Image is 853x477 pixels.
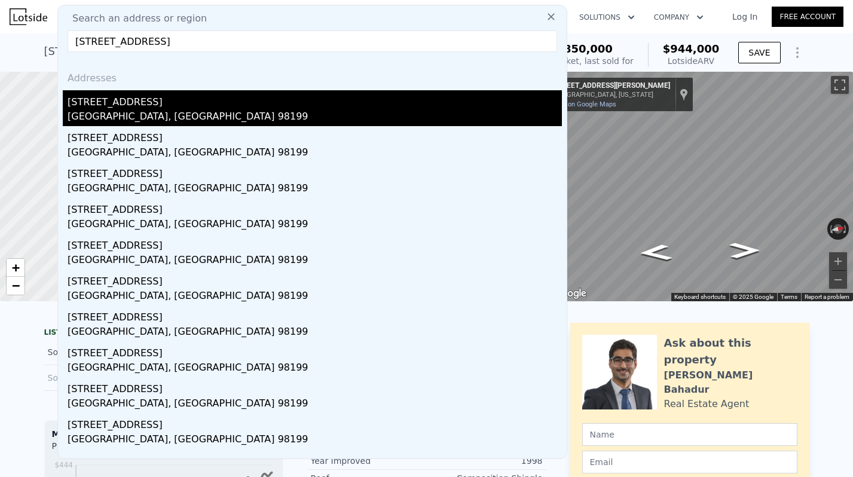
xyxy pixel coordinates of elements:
div: [STREET_ADDRESS] [68,234,562,253]
div: [STREET_ADDRESS] [68,341,562,360]
div: [STREET_ADDRESS] [68,126,562,145]
div: [GEOGRAPHIC_DATA], [GEOGRAPHIC_DATA] 98199 [68,181,562,198]
a: Open this area in Google Maps (opens a new window) [550,286,589,301]
button: Zoom in [829,252,847,270]
span: © 2025 Google [733,293,773,300]
tspan: $444 [54,461,73,469]
div: Median Sale [52,428,276,440]
button: Reset the view [827,222,849,235]
div: Map [547,72,853,301]
div: [STREET_ADDRESS] [68,305,562,325]
a: Zoom out [7,277,25,295]
div: [GEOGRAPHIC_DATA], [GEOGRAPHIC_DATA] 98199 [68,432,562,449]
div: [GEOGRAPHIC_DATA], [GEOGRAPHIC_DATA] 98199 [68,325,562,341]
span: $850,000 [556,42,613,55]
a: Log In [718,11,772,23]
div: [STREET_ADDRESS] [68,198,562,217]
a: Show location on map [680,88,688,101]
div: [GEOGRAPHIC_DATA], [GEOGRAPHIC_DATA] 98199 [68,109,562,126]
div: [STREET_ADDRESS] [68,413,562,432]
div: [STREET_ADDRESS] [68,90,562,109]
div: [STREET_ADDRESS] [68,162,562,181]
div: [GEOGRAPHIC_DATA], [GEOGRAPHIC_DATA] 98199 [68,253,562,270]
button: Rotate counterclockwise [827,218,834,240]
div: Ask about this property [664,335,797,368]
div: [GEOGRAPHIC_DATA], [GEOGRAPHIC_DATA] 98199 [68,289,562,305]
div: Year Improved [311,455,427,467]
div: [GEOGRAPHIC_DATA], [GEOGRAPHIC_DATA] 98199 [68,360,562,377]
div: [GEOGRAPHIC_DATA], [GEOGRAPHIC_DATA] 98199 [68,217,562,234]
div: [STREET_ADDRESS][PERSON_NAME] [552,81,670,91]
button: Rotate clockwise [843,218,849,240]
span: Search an address or region [63,11,207,26]
a: Free Account [772,7,843,27]
img: Lotside [10,8,47,25]
button: Company [644,7,713,28]
button: Toggle fullscreen view [831,76,849,94]
img: Google [550,286,589,301]
div: Price per Square Foot [52,440,164,459]
div: Off Market, last sold for [536,55,634,67]
a: Zoom in [7,259,25,277]
div: Sold [48,344,154,360]
button: Solutions [570,7,644,28]
span: $944,000 [663,42,720,55]
span: + [12,260,20,275]
path: Go North, 72nd Dr NE [717,239,773,262]
a: View on Google Maps [552,100,616,108]
button: SAVE [738,42,780,63]
div: [PERSON_NAME] Bahadur [664,368,797,397]
button: Show Options [785,41,809,65]
span: − [12,278,20,293]
div: Sold [48,370,154,386]
div: [STREET_ADDRESS][PERSON_NAME] , [GEOGRAPHIC_DATA] , WA 98270 [44,43,422,60]
path: Go South, 72nd Dr NE [625,240,686,265]
button: Keyboard shortcuts [674,293,726,301]
input: Enter an address, city, region, neighborhood or zip code [68,30,557,52]
div: LISTING & SALE HISTORY [44,328,283,340]
input: Name [582,423,797,446]
div: [GEOGRAPHIC_DATA], [GEOGRAPHIC_DATA] 98199 [68,145,562,162]
input: Email [582,451,797,473]
a: Terms (opens in new tab) [781,293,797,300]
div: Real Estate Agent [664,397,750,411]
div: 1998 [427,455,543,467]
button: Zoom out [829,271,847,289]
div: [GEOGRAPHIC_DATA], [GEOGRAPHIC_DATA] 98199 [68,396,562,413]
div: [GEOGRAPHIC_DATA], [US_STATE] [552,91,670,99]
div: Street View [547,72,853,301]
a: Report a problem [805,293,849,300]
div: Lotside ARV [663,55,720,67]
div: [STREET_ADDRESS] [68,270,562,289]
div: [STREET_ADDRESS] [68,377,562,396]
div: Addresses [63,62,562,90]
